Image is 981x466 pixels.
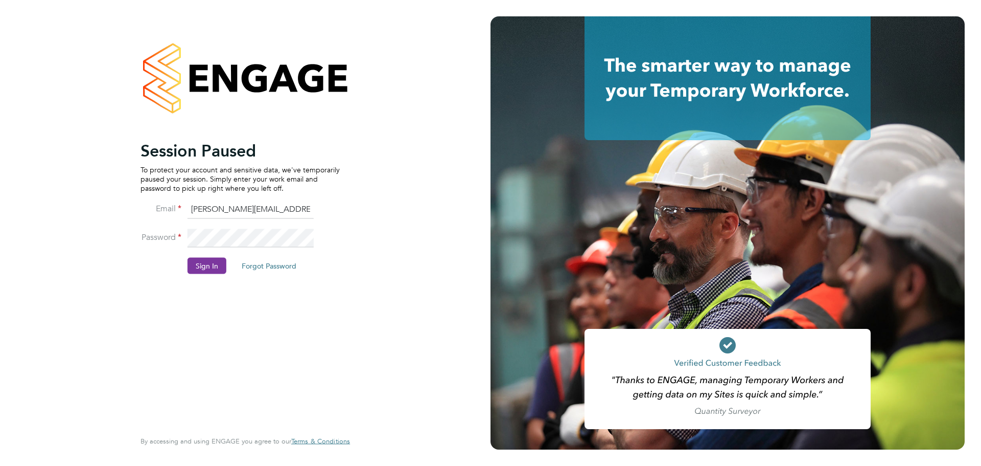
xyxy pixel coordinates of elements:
a: Terms & Conditions [291,437,350,446]
p: To protect your account and sensitive data, we've temporarily paused your session. Simply enter y... [141,165,340,193]
label: Password [141,232,181,242]
button: Forgot Password [233,257,305,274]
span: By accessing and using ENGAGE you agree to our [141,437,350,446]
input: Enter your work email... [188,201,314,219]
label: Email [141,203,181,214]
h2: Session Paused [141,140,340,161]
button: Sign In [188,257,226,274]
